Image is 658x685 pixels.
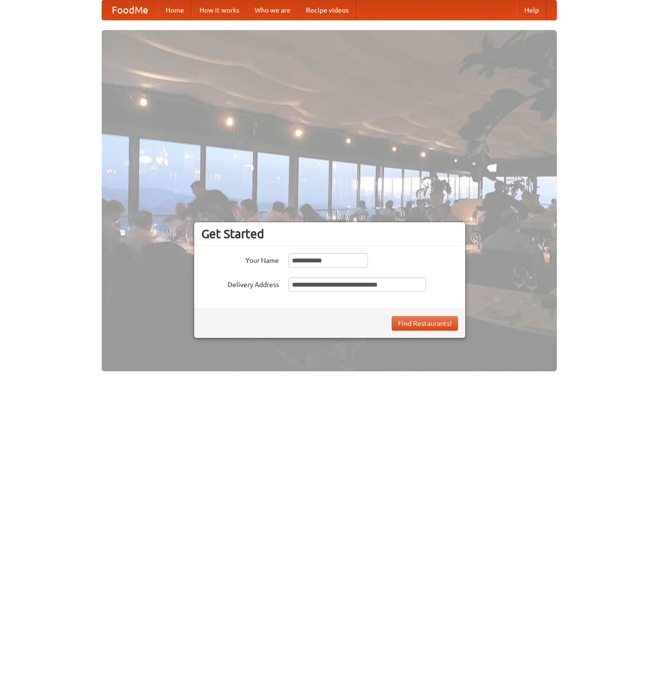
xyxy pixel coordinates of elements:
label: Delivery Address [201,277,279,289]
a: Who we are [247,0,298,20]
label: Your Name [201,253,279,265]
a: FoodMe [102,0,158,20]
a: Recipe videos [298,0,356,20]
h3: Get Started [201,227,458,241]
a: Home [158,0,192,20]
a: How it works [192,0,247,20]
a: Help [517,0,547,20]
button: Find Restaurants! [392,316,458,331]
